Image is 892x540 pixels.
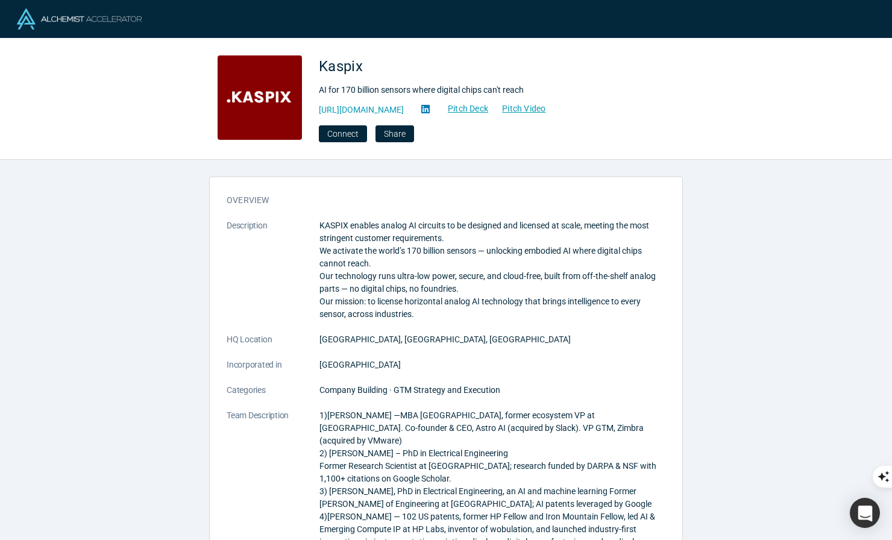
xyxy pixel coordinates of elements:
dd: [GEOGRAPHIC_DATA] [319,359,665,371]
img: Kaspix's Logo [218,55,302,140]
dt: HQ Location [227,333,319,359]
button: Share [375,125,414,142]
a: [URL][DOMAIN_NAME] [319,104,404,116]
dt: Categories [227,384,319,409]
dt: Incorporated in [227,359,319,384]
div: AI for 170 billion sensors where digital chips can't reach [319,84,656,96]
dd: [GEOGRAPHIC_DATA], [GEOGRAPHIC_DATA], [GEOGRAPHIC_DATA] [319,333,665,346]
p: KASPIX enables analog AI circuits to be designed and licensed at scale, meeting the most stringen... [319,219,665,321]
button: Connect [319,125,367,142]
a: Pitch Video [489,102,546,116]
dt: Description [227,219,319,333]
span: Kaspix [319,58,367,75]
span: Company Building · GTM Strategy and Execution [319,385,500,395]
h3: overview [227,194,649,207]
img: Alchemist Logo [17,8,142,30]
a: Pitch Deck [435,102,489,116]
